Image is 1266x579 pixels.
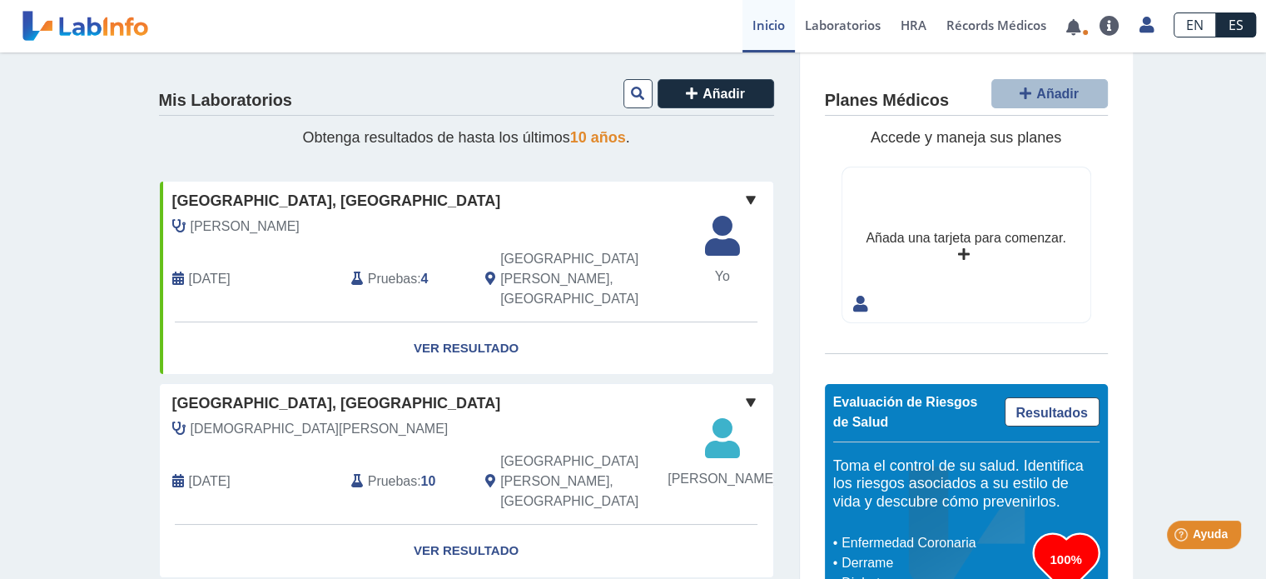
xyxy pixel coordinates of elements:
h4: Mis Laboratorios [159,91,292,111]
li: Derrame [837,553,1033,573]
span: 2025-07-02 [189,472,231,492]
span: San Juan, PR [500,452,684,512]
span: [GEOGRAPHIC_DATA], [GEOGRAPHIC_DATA] [172,392,501,415]
a: Ver Resultado [160,322,773,375]
span: 10 años [570,129,626,146]
iframe: Help widget launcher [1118,514,1248,561]
h4: Planes Médicos [825,91,949,111]
a: EN [1174,12,1216,37]
span: Obtenga resultados de hasta los últimos . [302,129,629,146]
span: HRA [901,17,926,33]
span: Yo [695,267,750,287]
span: Añadir [703,87,745,101]
div: : [339,452,473,512]
a: ES [1216,12,1256,37]
h3: 100% [1033,549,1100,570]
span: Pruebas [368,269,417,289]
span: Añadir [1036,87,1079,101]
h5: Toma el control de su salud. Identifica los riesgos asociados a su estilo de vida y descubre cómo... [833,457,1100,512]
span: Wiscovitch, Adanette [191,419,449,439]
span: Evaluación de Riesgos de Salud [833,395,978,429]
button: Añadir [991,79,1108,108]
span: [PERSON_NAME] [668,469,777,489]
span: Accede y maneja sus planes [871,129,1061,146]
a: Resultados [1005,397,1100,427]
span: 2025-09-20 [189,269,231,289]
b: 4 [421,272,429,286]
span: [GEOGRAPHIC_DATA], [GEOGRAPHIC_DATA] [172,190,501,212]
b: 10 [421,474,436,488]
span: Pruebas [368,472,417,492]
li: Enfermedad Coronaria [837,533,1033,553]
div: : [339,249,473,309]
span: San Juan, PR [500,249,684,309]
span: Noya, Diana [191,217,300,237]
div: Añada una tarjeta para comenzar. [866,228,1065,248]
button: Añadir [658,79,774,108]
a: Ver Resultado [160,525,773,577]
